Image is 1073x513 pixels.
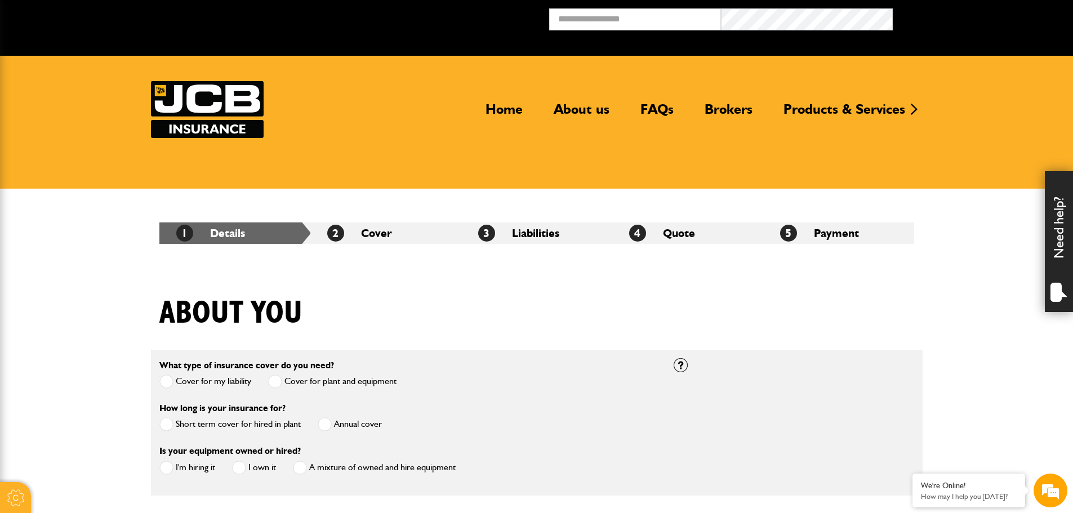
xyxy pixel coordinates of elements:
li: Liabilities [461,222,612,244]
span: 4 [629,225,646,242]
a: About us [545,101,618,127]
a: FAQs [632,101,682,127]
div: We're Online! [921,481,1017,490]
label: Is your equipment owned or hired? [159,447,301,456]
div: Need help? [1045,171,1073,312]
p: How may I help you today? [921,492,1017,501]
a: Products & Services [775,101,914,127]
span: 2 [327,225,344,242]
label: How long is your insurance for? [159,404,286,413]
label: What type of insurance cover do you need? [159,361,334,370]
li: Payment [763,222,914,244]
label: Annual cover [318,417,382,431]
span: 3 [478,225,495,242]
li: Cover [310,222,461,244]
label: I'm hiring it [159,461,215,475]
h1: About you [159,295,302,332]
label: A mixture of owned and hire equipment [293,461,456,475]
a: Home [477,101,531,127]
label: Cover for plant and equipment [268,374,397,389]
li: Quote [612,222,763,244]
label: I own it [232,461,276,475]
a: Brokers [696,101,761,127]
a: JCB Insurance Services [151,81,264,138]
span: 5 [780,225,797,242]
span: 1 [176,225,193,242]
img: JCB Insurance Services logo [151,81,264,138]
button: Broker Login [893,8,1065,26]
label: Cover for my liability [159,374,251,389]
label: Short term cover for hired in plant [159,417,301,431]
li: Details [159,222,310,244]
